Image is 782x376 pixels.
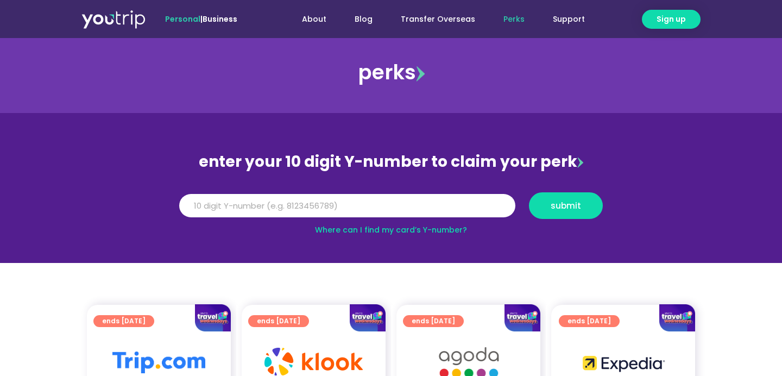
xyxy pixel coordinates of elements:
a: Transfer Overseas [387,9,489,29]
span: submit [551,202,581,210]
a: About [288,9,340,29]
a: Blog [340,9,387,29]
span: Personal [165,14,200,24]
a: Support [539,9,599,29]
a: Sign up [642,10,701,29]
a: Where can I find my card’s Y-number? [315,224,467,235]
span: Sign up [657,14,686,25]
span: | [165,14,237,24]
form: Y Number [179,192,603,227]
div: enter your 10 digit Y-number to claim your perk [174,148,608,176]
input: 10 digit Y-number (e.g. 8123456789) [179,194,515,218]
a: Business [203,14,237,24]
button: submit [529,192,603,219]
a: Perks [489,9,539,29]
nav: Menu [267,9,599,29]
